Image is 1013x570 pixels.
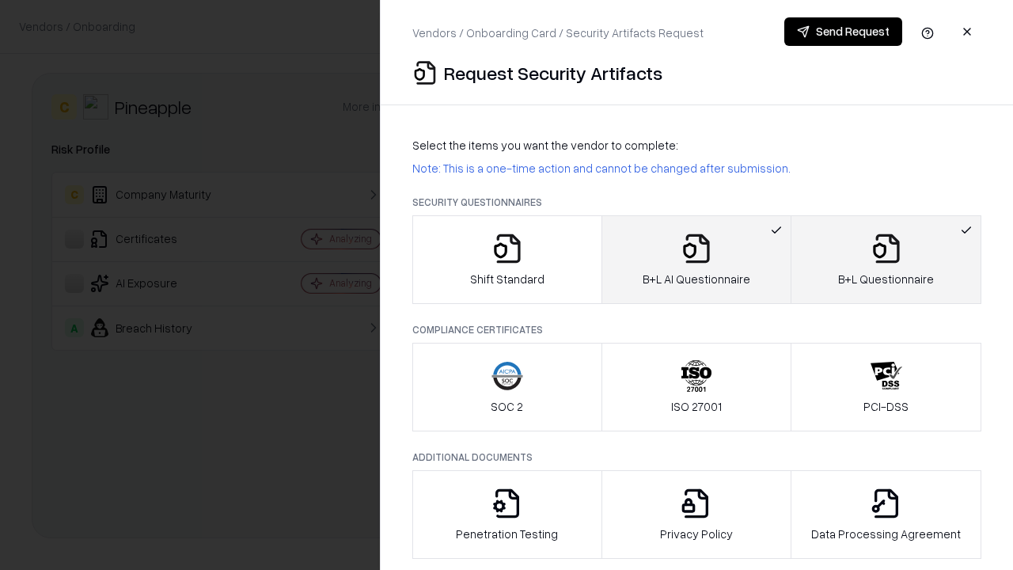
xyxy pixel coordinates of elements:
p: Request Security Artifacts [444,60,662,85]
p: Vendors / Onboarding Card / Security Artifacts Request [412,25,704,41]
p: Compliance Certificates [412,323,981,336]
p: Note: This is a one-time action and cannot be changed after submission. [412,160,981,177]
p: Data Processing Agreement [811,526,961,542]
button: PCI-DSS [791,343,981,431]
button: B+L Questionnaire [791,215,981,304]
p: PCI-DSS [863,398,909,415]
p: B+L Questionnaire [838,271,934,287]
p: Select the items you want the vendor to complete: [412,137,981,154]
p: Shift Standard [470,271,544,287]
button: Shift Standard [412,215,602,304]
button: Data Processing Agreement [791,470,981,559]
button: ISO 27001 [601,343,792,431]
p: B+L AI Questionnaire [643,271,750,287]
p: Security Questionnaires [412,196,981,209]
button: SOC 2 [412,343,602,431]
button: B+L AI Questionnaire [601,215,792,304]
button: Privacy Policy [601,470,792,559]
p: Additional Documents [412,450,981,464]
p: ISO 27001 [671,398,722,415]
p: Privacy Policy [660,526,733,542]
button: Send Request [784,17,902,46]
p: Penetration Testing [456,526,558,542]
p: SOC 2 [491,398,523,415]
button: Penetration Testing [412,470,602,559]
